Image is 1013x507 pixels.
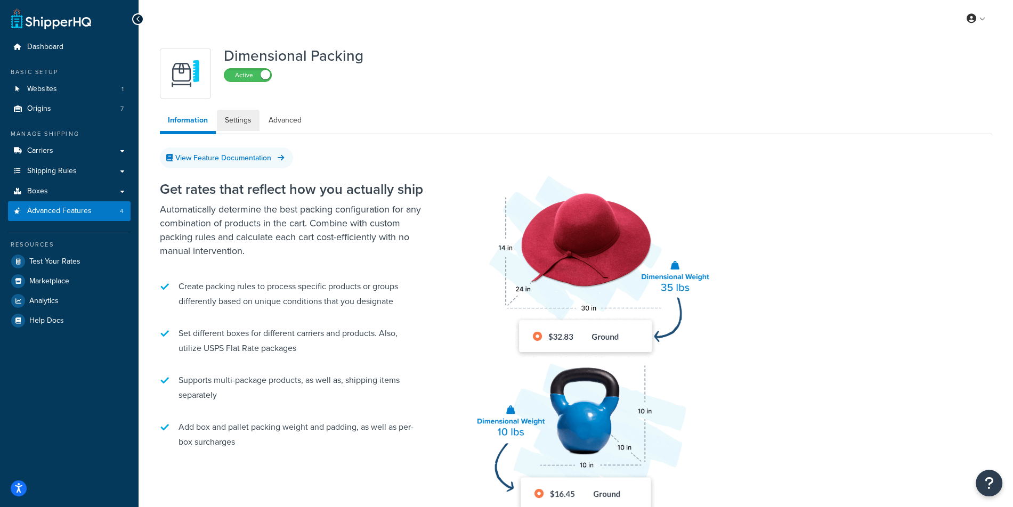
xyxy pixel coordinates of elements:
[27,43,63,52] span: Dashboard
[8,99,131,119] li: Origins
[160,274,426,314] li: Create packing rules to process specific products or groups differently based on unique condition...
[160,367,426,408] li: Supports multi-package products, as well as, shipping items separately
[120,104,124,113] span: 7
[224,48,363,64] h1: Dimensional Packing
[8,291,131,310] a: Analytics
[160,321,426,361] li: Set different boxes for different carriers and products. Also, utilize USPS Flat Rate packages
[224,69,271,81] label: Active
[29,316,64,325] span: Help Docs
[27,167,77,176] span: Shipping Rules
[976,470,1002,496] button: Open Resource Center
[8,37,131,57] a: Dashboard
[8,79,131,99] a: Websites1
[27,187,48,196] span: Boxes
[217,110,260,131] a: Settings
[120,207,124,216] span: 4
[121,85,124,94] span: 1
[8,68,131,77] div: Basic Setup
[27,207,92,216] span: Advanced Features
[8,201,131,221] a: Advanced Features4
[8,161,131,181] a: Shipping Rules
[27,146,53,156] span: Carriers
[167,55,204,92] img: DTVBYsAAAAAASUVORK5CYII=
[8,129,131,138] div: Manage Shipping
[29,277,69,286] span: Marketplace
[8,79,131,99] li: Websites
[261,110,310,131] a: Advanced
[8,182,131,201] a: Boxes
[8,272,131,291] a: Marketplace
[29,297,59,306] span: Analytics
[8,141,131,161] a: Carriers
[160,182,426,197] h2: Get rates that reflect how you actually ship
[160,148,293,168] a: View Feature Documentation
[27,85,57,94] span: Websites
[27,104,51,113] span: Origins
[29,257,80,266] span: Test Your Rates
[8,201,131,221] li: Advanced Features
[160,414,426,455] li: Add box and pallet packing weight and padding, as well as per-box surcharges
[8,252,131,271] a: Test Your Rates
[160,202,426,258] p: Automatically determine the best packing configuration for any combination of products in the car...
[8,311,131,330] a: Help Docs
[8,99,131,119] a: Origins7
[160,110,216,134] a: Information
[8,240,131,249] div: Resources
